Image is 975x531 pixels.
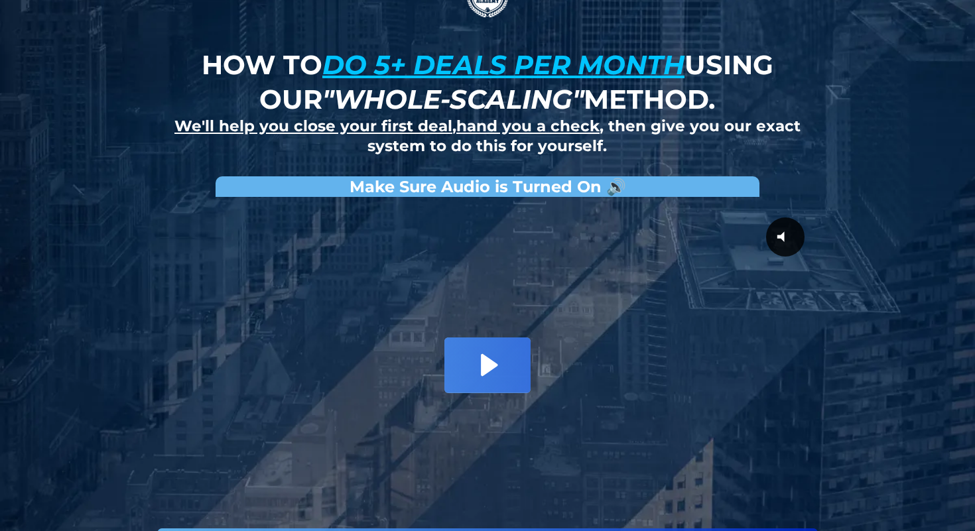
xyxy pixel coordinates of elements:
em: "whole-scaling" [322,83,584,115]
u: hand you a check [456,117,600,135]
strong: , , then give you our exact system to do this for yourself. [174,117,801,155]
u: We'll help you close your first deal [174,117,452,135]
u: do 5+ deals per month [322,48,684,81]
strong: Make Sure Audio is Turned On 🔊 [350,177,626,196]
strong: How to using our method. [202,48,773,115]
